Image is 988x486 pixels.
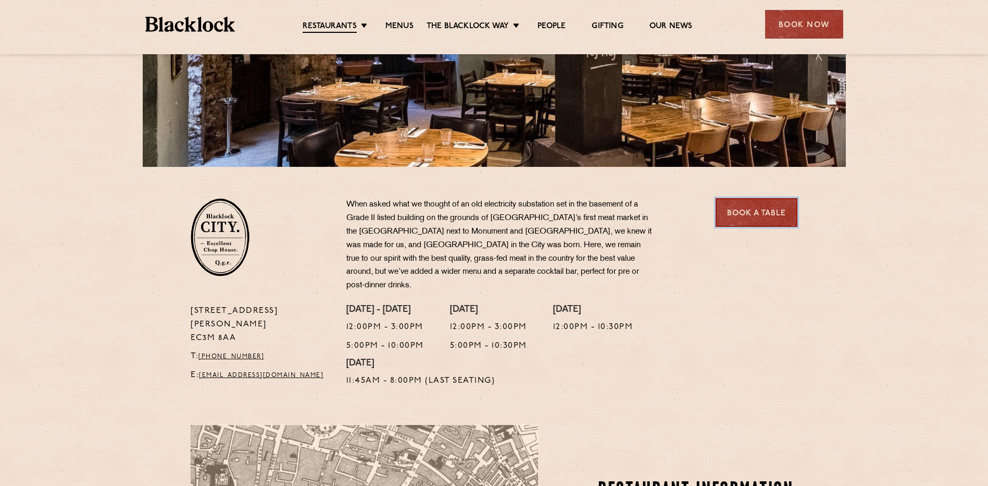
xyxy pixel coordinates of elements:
a: Gifting [592,21,623,32]
p: 12:00pm - 3:00pm [450,321,527,334]
div: Book Now [765,10,843,39]
p: 12:00pm - 3:00pm [346,321,424,334]
h4: [DATE] [450,305,527,316]
a: [EMAIL_ADDRESS][DOMAIN_NAME] [199,372,323,379]
h4: [DATE] [346,358,495,370]
a: The Blacklock Way [427,21,509,32]
p: 5:00pm - 10:00pm [346,339,424,353]
p: 11:45am - 8:00pm (Last Seating) [346,374,495,388]
img: BL_Textured_Logo-footer-cropped.svg [145,17,235,32]
a: Book a Table [716,198,797,227]
a: Our News [649,21,693,32]
h4: [DATE] - [DATE] [346,305,424,316]
p: E: [191,369,331,382]
img: City-stamp-default.svg [191,198,249,276]
p: T: [191,350,331,363]
a: Restaurants [303,21,357,33]
p: 5:00pm - 10:30pm [450,339,527,353]
p: When asked what we thought of an old electricity substation set in the basement of a Grade II lis... [346,198,654,293]
p: [STREET_ADDRESS][PERSON_NAME] EC3M 8AA [191,305,331,345]
a: [PHONE_NUMBER] [198,354,264,360]
p: 12:00pm - 10:30pm [553,321,633,334]
h4: [DATE] [553,305,633,316]
a: People [537,21,566,32]
a: Menus [385,21,414,32]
